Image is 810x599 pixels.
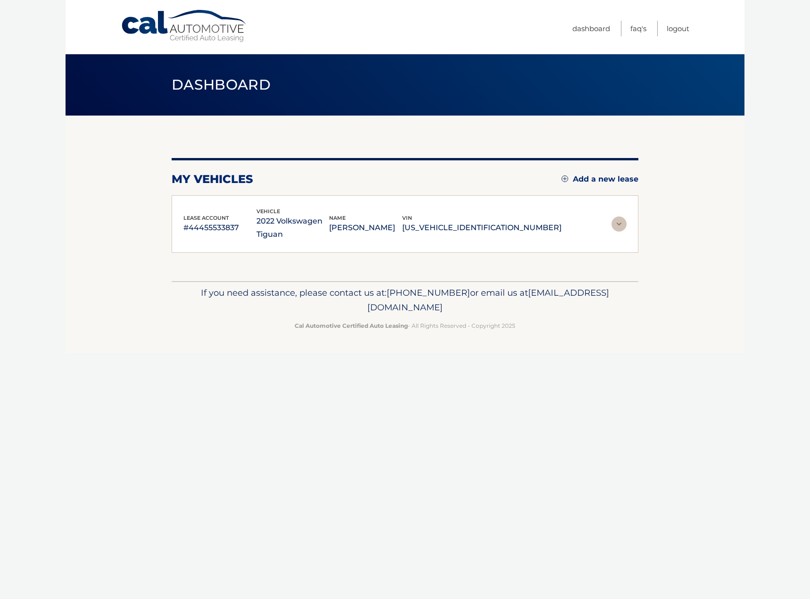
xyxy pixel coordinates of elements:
a: Add a new lease [562,175,638,184]
p: [PERSON_NAME] [329,221,402,234]
span: name [329,215,346,221]
p: #44455533837 [183,221,256,234]
strong: Cal Automotive Certified Auto Leasing [295,322,408,329]
p: [US_VEHICLE_IDENTIFICATION_NUMBER] [402,221,562,234]
a: Logout [667,21,689,36]
a: FAQ's [630,21,646,36]
h2: my vehicles [172,172,253,186]
a: Cal Automotive [121,9,248,43]
img: accordion-rest.svg [612,216,627,232]
span: Dashboard [172,76,271,93]
span: vehicle [256,208,280,215]
p: If you need assistance, please contact us at: or email us at [178,285,632,316]
a: Dashboard [572,21,610,36]
span: vin [402,215,412,221]
p: 2022 Volkswagen Tiguan [256,215,330,241]
p: - All Rights Reserved - Copyright 2025 [178,321,632,331]
span: lease account [183,215,229,221]
span: [PHONE_NUMBER] [387,287,470,298]
img: add.svg [562,175,568,182]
